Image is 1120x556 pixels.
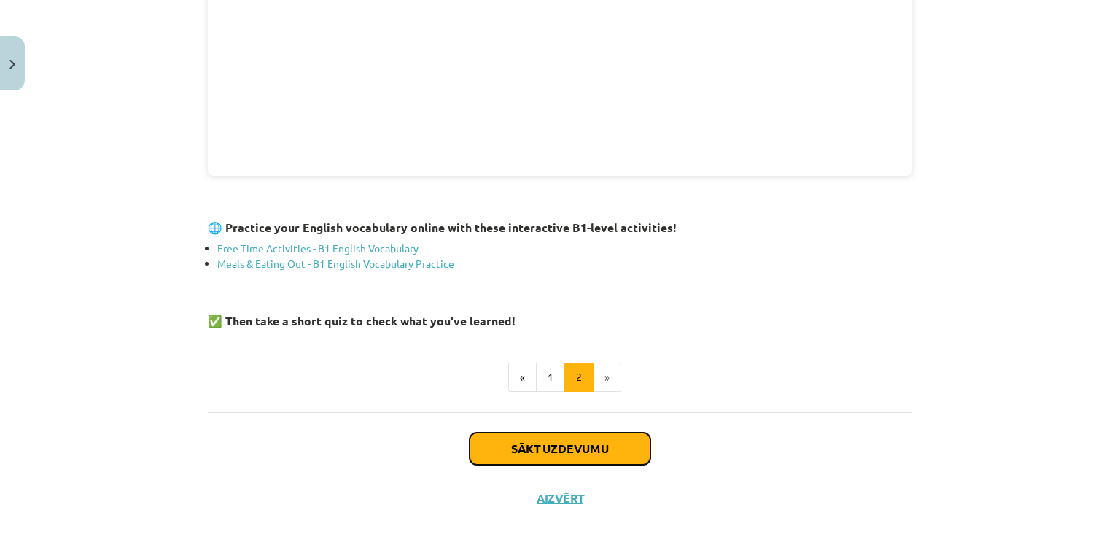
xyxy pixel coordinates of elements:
[532,491,588,506] button: Aizvērt
[536,363,565,392] button: 1
[9,60,15,69] img: icon-close-lesson-0947bae3869378f0d4975bcd49f059093ad1ed9edebbc8119c70593378902aed.svg
[208,220,677,235] strong: 🌐 Practice your English vocabulary online with these interactive B1-level activities!
[564,363,594,392] button: 2
[217,242,419,255] a: Free Time Activities - B1 English Vocabulary
[208,313,516,328] strong: ✅ Then take a short quiz to check what you've learned!
[470,433,650,465] button: Sākt uzdevumu
[217,257,454,270] a: Meals & Eating Out - B1 English Vocabulary Practice
[208,363,912,392] nav: Page navigation example
[508,363,537,392] button: «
